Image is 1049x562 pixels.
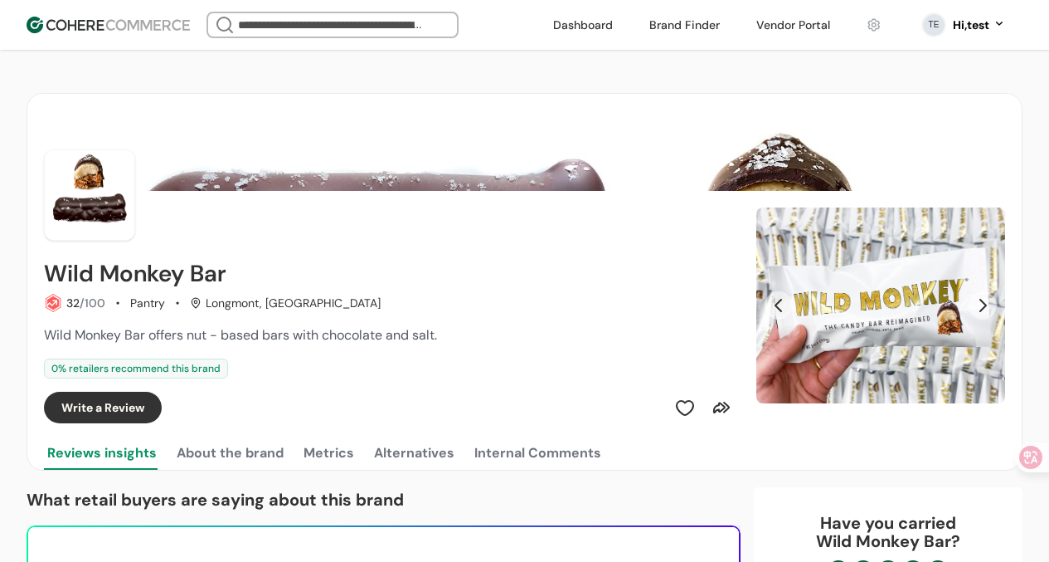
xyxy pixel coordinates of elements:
p: Wild Monkey Bar ? [770,532,1006,550]
svg: 0 percent [921,12,946,37]
button: Next Slide [969,291,997,320]
button: Write a Review [44,392,162,423]
div: Carousel [756,208,1005,403]
button: Hi,test [953,17,1006,34]
div: Hi, test [953,17,989,34]
div: Internal Comments [474,443,601,463]
span: /100 [80,296,105,310]
div: Have you carried [770,514,1006,550]
div: Longmont, [GEOGRAPHIC_DATA] [190,295,381,312]
p: What retail buyers are saying about this brand [27,487,741,512]
img: Brand Photo [44,149,135,241]
h2: Wild Monkey Bar [44,261,226,287]
div: Slide 1 [756,208,1005,403]
button: Alternatives [371,437,458,470]
img: Slide 0 [756,208,1005,403]
img: Cohere Logo [27,17,190,33]
button: Previous Slide [765,291,793,320]
span: 32 [66,296,80,310]
div: 0 % retailers recommend this brand [44,359,228,379]
button: Reviews insights [44,437,160,470]
button: Metrics [300,437,357,470]
span: Wild Monkey Bar offers nut - based bars with chocolate and salt. [44,326,437,344]
button: About the brand [173,437,287,470]
div: Pantry [130,295,165,312]
img: Brand cover image [27,94,1022,191]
